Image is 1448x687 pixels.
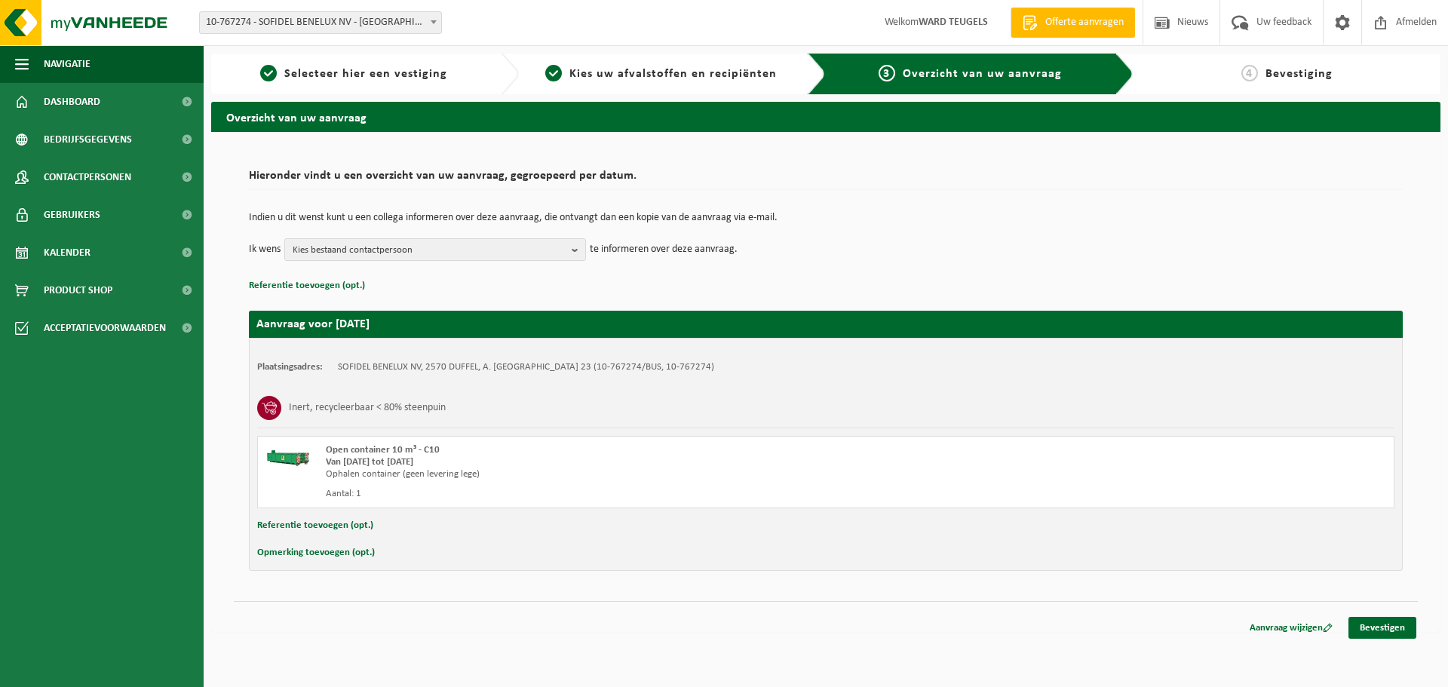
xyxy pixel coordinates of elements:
[265,444,311,467] img: HK-XC-10-GN-00.png
[211,102,1440,131] h2: Overzicht van uw aanvraag
[44,196,100,234] span: Gebruikers
[526,65,796,83] a: 2Kies uw afvalstoffen en recipiënten
[256,318,370,330] strong: Aanvraag voor [DATE]
[903,68,1062,80] span: Overzicht van uw aanvraag
[257,362,323,372] strong: Plaatsingsadres:
[257,543,375,563] button: Opmerking toevoegen (opt.)
[569,68,777,80] span: Kies uw afvalstoffen en recipiënten
[284,238,586,261] button: Kies bestaand contactpersoon
[326,488,886,500] div: Aantal: 1
[44,121,132,158] span: Bedrijfsgegevens
[284,68,447,80] span: Selecteer hier een vestiging
[919,17,988,28] strong: WARD TEUGELS
[200,12,441,33] span: 10-767274 - SOFIDEL BENELUX NV - DUFFEL
[879,65,895,81] span: 3
[260,65,277,81] span: 1
[293,239,566,262] span: Kies bestaand contactpersoon
[545,65,562,81] span: 2
[1042,15,1127,30] span: Offerte aanvragen
[249,276,365,296] button: Referentie toevoegen (opt.)
[219,65,489,83] a: 1Selecteer hier een vestiging
[289,396,446,420] h3: Inert, recycleerbaar < 80% steenpuin
[1265,68,1333,80] span: Bevestiging
[1238,617,1344,639] a: Aanvraag wijzigen
[1348,617,1416,639] a: Bevestigen
[338,361,714,373] td: SOFIDEL BENELUX NV, 2570 DUFFEL, A. [GEOGRAPHIC_DATA] 23 (10-767274/BUS, 10-767274)
[1011,8,1135,38] a: Offerte aanvragen
[326,468,886,480] div: Ophalen container (geen levering lege)
[44,271,112,309] span: Product Shop
[326,457,413,467] strong: Van [DATE] tot [DATE]
[199,11,442,34] span: 10-767274 - SOFIDEL BENELUX NV - DUFFEL
[44,45,90,83] span: Navigatie
[249,170,1403,190] h2: Hieronder vindt u een overzicht van uw aanvraag, gegroepeerd per datum.
[249,238,281,261] p: Ik wens
[249,213,1403,223] p: Indien u dit wenst kunt u een collega informeren over deze aanvraag, die ontvangt dan een kopie v...
[590,238,738,261] p: te informeren over deze aanvraag.
[1241,65,1258,81] span: 4
[44,158,131,196] span: Contactpersonen
[257,516,373,535] button: Referentie toevoegen (opt.)
[44,309,166,347] span: Acceptatievoorwaarden
[44,234,90,271] span: Kalender
[326,445,440,455] span: Open container 10 m³ - C10
[44,83,100,121] span: Dashboard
